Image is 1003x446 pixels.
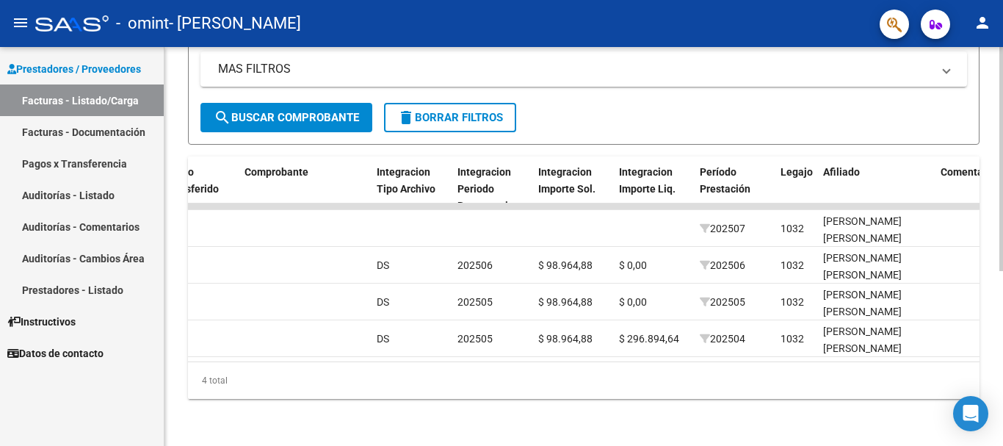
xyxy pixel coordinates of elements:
datatable-header-cell: Integracion Importe Liq. [613,157,694,221]
datatable-header-cell: Integracion Tipo Archivo [371,157,452,221]
datatable-header-cell: Afiliado [817,157,935,221]
span: Monto Transferido [164,166,219,195]
datatable-header-cell: Período Prestación [694,157,775,221]
mat-icon: menu [12,14,29,32]
span: Afiliado [823,166,860,178]
mat-icon: delete [397,109,415,126]
div: [PERSON_NAME] [PERSON_NAME] 23553100259 [823,323,929,373]
div: 1032 [781,331,804,348]
span: 202505 [700,296,745,308]
mat-panel-title: MAS FILTROS [218,61,932,77]
span: $ 0,00 [619,259,647,271]
span: Integracion Tipo Archivo [377,166,435,195]
span: 202505 [457,333,493,345]
span: $ 98.964,88 [538,296,593,308]
span: Prestadores / Proveedores [7,61,141,77]
span: $ 0,00 [619,296,647,308]
span: $ 98.964,88 [538,259,593,271]
div: [PERSON_NAME] [PERSON_NAME] 23553100259 [823,250,929,300]
div: 1032 [781,220,804,237]
span: DS [377,333,389,345]
div: [PERSON_NAME] [PERSON_NAME] 23553100259 [823,213,929,263]
span: $ 296.894,64 [619,333,679,345]
button: Buscar Comprobante [200,103,372,132]
span: Buscar Comprobante [214,111,359,124]
datatable-header-cell: Monto Transferido [158,157,239,221]
span: 202506 [457,259,493,271]
span: 202506 [700,259,745,271]
span: - [PERSON_NAME] [169,7,301,40]
span: Datos de contacto [7,345,104,362]
span: - omint [116,7,169,40]
span: Comprobante [245,166,308,178]
span: Integracion Importe Liq. [619,166,676,195]
datatable-header-cell: Legajo [775,157,817,221]
span: 202507 [700,223,745,234]
span: DS [377,296,389,308]
span: $ 98.964,88 [538,333,593,345]
span: Integracion Importe Sol. [538,166,595,195]
span: Legajo [781,166,813,178]
span: DS [377,259,389,271]
div: 4 total [188,362,980,399]
div: 1032 [781,257,804,274]
span: 202505 [457,296,493,308]
datatable-header-cell: Integracion Periodo Presentacion [452,157,532,221]
mat-icon: search [214,109,231,126]
div: Open Intercom Messenger [953,396,988,431]
span: Instructivos [7,314,76,330]
div: 1032 [781,294,804,311]
span: Período Prestación [700,166,750,195]
span: 202504 [700,333,745,345]
mat-icon: person [974,14,991,32]
mat-expansion-panel-header: MAS FILTROS [200,51,967,87]
div: [PERSON_NAME] [PERSON_NAME] 23553100259 [823,287,929,337]
span: Borrar Filtros [397,111,503,124]
button: Borrar Filtros [384,103,516,132]
span: Integracion Periodo Presentacion [457,166,520,212]
datatable-header-cell: Integracion Importe Sol. [532,157,613,221]
datatable-header-cell: Comprobante [239,157,371,221]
